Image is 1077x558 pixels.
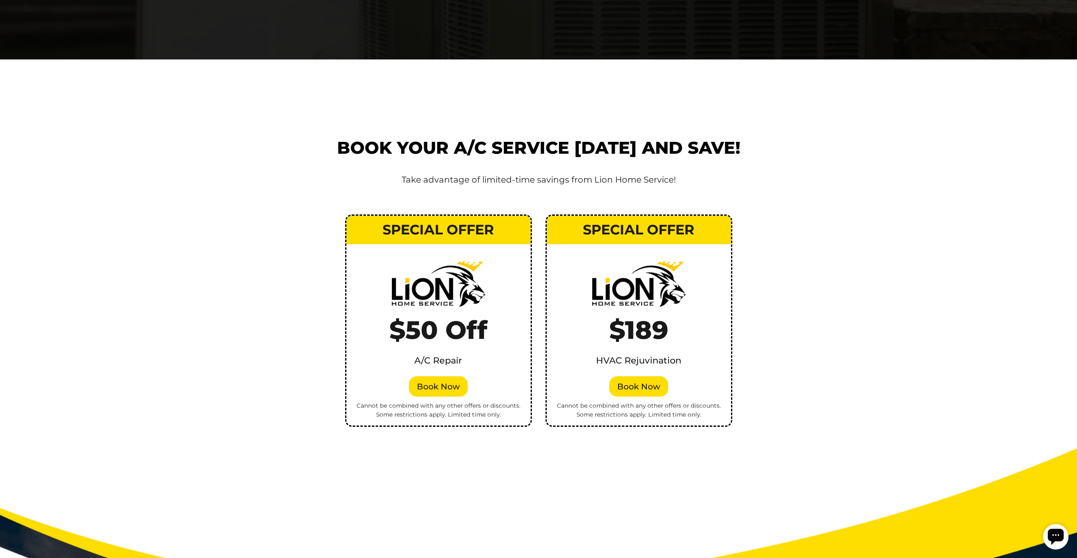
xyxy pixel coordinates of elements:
img: Lion Home Service [392,261,485,307]
img: Lion Home Service [592,261,686,307]
span: A/C Repair [414,354,462,367]
div: Special Offer [346,216,531,244]
div: Open chat widget [3,3,29,29]
span: $50 Off [389,312,487,349]
p: Take advantage of limited-time savings from Lion Home Service! [319,172,759,187]
span: HVAC Rejuvination [596,354,681,367]
span: Book Now [609,376,668,397]
span: Cannot be combined with any other offers or discounts. Some restrictions apply. Limited time only. [554,402,724,419]
span: Book Now [409,376,468,397]
span: $189 [609,312,668,349]
span: Cannot be combined with any other offers or discounts. Some restrictions apply. Limited time only. [353,402,524,419]
span: Book Your A/C Service [DATE] and Save! [319,135,759,161]
div: Special Offer [547,216,731,244]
